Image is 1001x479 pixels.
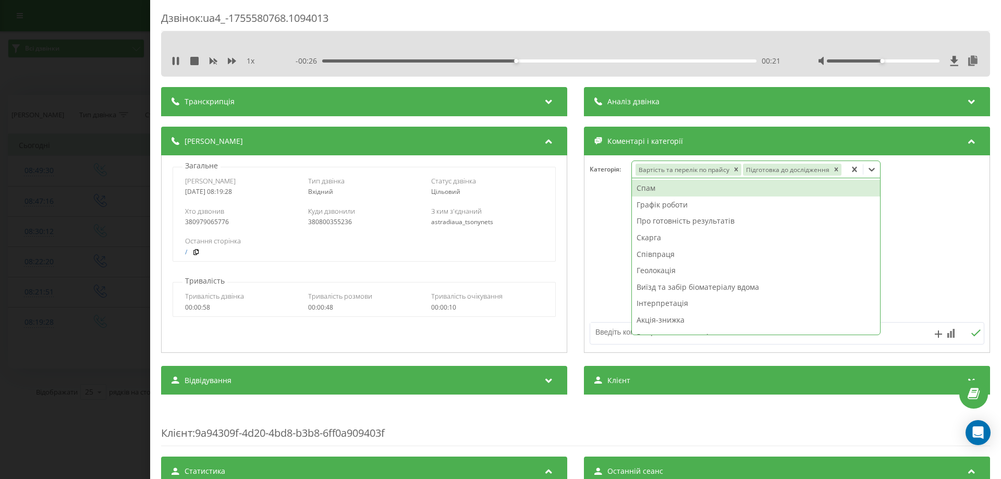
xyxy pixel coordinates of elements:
[185,236,241,245] span: Остання сторінка
[431,291,503,301] span: Тривалість очікування
[185,249,187,256] a: /
[607,96,660,107] span: Аналіз дзвінка
[607,466,663,476] span: Останній сеанс
[881,59,885,63] div: Accessibility label
[966,420,991,445] div: Open Intercom Messenger
[185,375,231,386] span: Відвідування
[182,276,227,286] p: Тривалість
[632,246,880,263] div: Співпраця
[161,11,990,31] div: Дзвінок : ua4_-1755580768.1094013
[632,229,880,246] div: Скарга
[185,176,236,186] span: [PERSON_NAME]
[632,312,880,328] div: Акція-знижка
[431,218,543,226] div: astradiaua_tsonynets
[431,304,543,311] div: 00:00:10
[247,56,254,66] span: 1 x
[308,218,420,226] div: 380800355236
[185,96,235,107] span: Транскрипція
[185,304,297,311] div: 00:00:58
[514,59,518,63] div: Accessibility label
[182,161,221,171] p: Загальне
[431,176,476,186] span: Статус дзвінка
[308,206,355,216] span: Куди дзвонили
[185,218,297,226] div: 380979065776
[308,304,420,311] div: 00:00:48
[308,291,372,301] span: Тривалість розмови
[632,279,880,296] div: Виїзд та забір біоматеріалу вдома
[185,291,244,301] span: Тривалість дзвінка
[607,375,630,386] span: Клієнт
[185,466,225,476] span: Статистика
[185,206,224,216] span: Хто дзвонив
[431,206,482,216] span: З ким з'єднаний
[632,262,880,279] div: Геолокація
[161,405,990,446] div: : 9a94309f-4d20-4bd8-b3b8-6ff0a909403f
[161,426,192,440] span: Клієнт
[743,164,831,176] div: Підготовка до дослідження
[636,164,731,176] div: Вартість та перелік по прайсу
[632,180,880,196] div: Спам
[296,56,322,66] span: - 00:26
[731,164,741,176] div: Remove Вартість та перелік по прайсу
[185,136,243,146] span: [PERSON_NAME]
[590,166,631,173] h4: Категорія :
[762,56,780,66] span: 00:21
[831,164,841,176] div: Remove Підготовка до дослідження
[632,196,880,213] div: Графік роботи
[607,136,683,146] span: Коментарі і категорії
[632,328,880,345] div: Запит на нове дослідження
[632,213,880,229] div: Про готовність результатів
[632,295,880,312] div: Інтерпретація
[308,176,345,186] span: Тип дзвінка
[308,187,333,196] span: Вхідний
[431,187,460,196] span: Цільовий
[185,188,297,195] div: [DATE] 08:19:28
